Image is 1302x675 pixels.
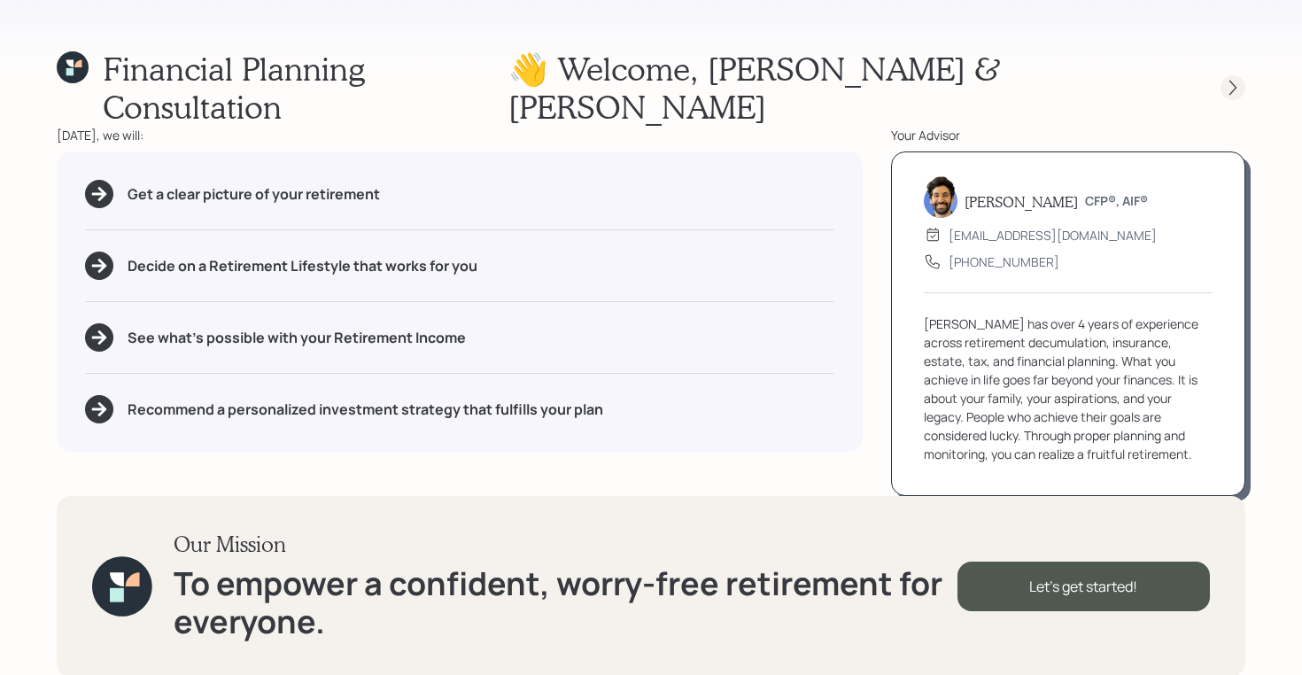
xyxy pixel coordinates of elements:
[949,226,1157,244] div: [EMAIL_ADDRESS][DOMAIN_NAME]
[924,175,957,218] img: eric-schwartz-headshot.png
[949,252,1059,271] div: [PHONE_NUMBER]
[128,401,603,418] h5: Recommend a personalized investment strategy that fulfills your plan
[128,186,380,203] h5: Get a clear picture of your retirement
[103,50,508,126] h1: Financial Planning Consultation
[924,314,1213,463] div: [PERSON_NAME] has over 4 years of experience across retirement decumulation, insurance, estate, t...
[891,126,1245,144] div: Your Advisor
[508,50,1189,126] h1: 👋 Welcome , [PERSON_NAME] & [PERSON_NAME]
[128,258,477,275] h5: Decide on a Retirement Lifestyle that works for you
[957,562,1210,611] div: Let's get started!
[128,330,466,346] h5: See what's possible with your Retirement Income
[174,564,957,640] h1: To empower a confident, worry-free retirement for everyone.
[174,531,957,557] h3: Our Mission
[1085,194,1148,209] h6: CFP®, AIF®
[57,126,863,144] div: [DATE], we will:
[965,193,1078,210] h5: [PERSON_NAME]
